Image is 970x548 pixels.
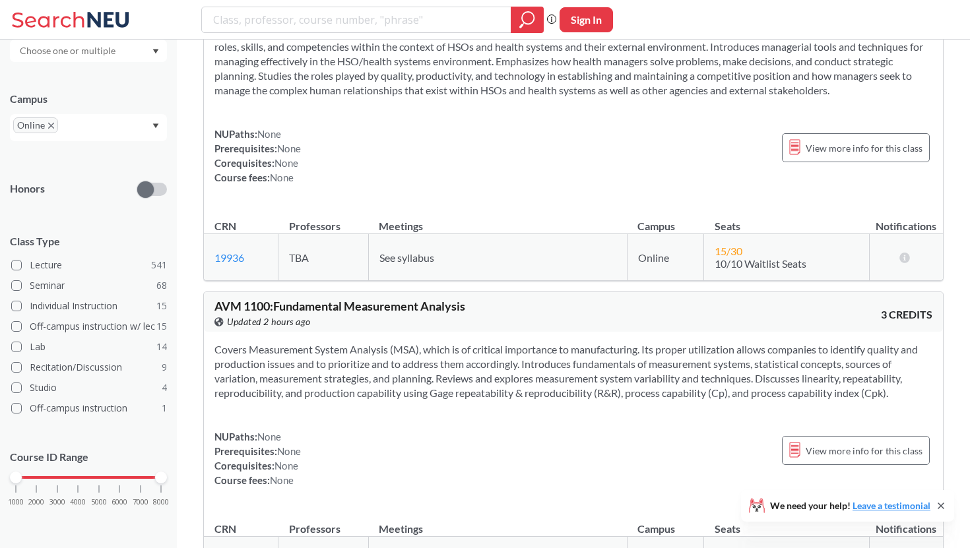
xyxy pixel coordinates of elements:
p: Honors [10,181,45,197]
span: 15 [156,299,167,313]
span: View more info for this class [806,442,922,459]
th: Seats [704,206,869,234]
span: 2000 [28,499,44,506]
th: Professors [278,508,369,537]
svg: Dropdown arrow [152,49,159,54]
span: Class Type [10,234,167,249]
th: Notifications [869,206,943,234]
label: Individual Instruction [11,297,167,315]
section: Examines the management of health services organizations (HSOs) and health systems from managemen... [214,25,932,98]
a: Leave a testimonial [853,500,930,511]
th: Professors [278,206,369,234]
div: Dropdown arrow [10,40,167,62]
a: 19936 [214,251,244,264]
td: TBA [278,234,369,281]
span: We need your help! [770,501,930,510]
th: Notifications [869,508,943,537]
span: 3 CREDITS [881,307,932,322]
input: Choose one or multiple [13,43,124,59]
span: 9 [162,360,167,375]
span: None [270,474,294,486]
span: 10/10 Waitlist Seats [715,257,806,270]
span: 68 [156,278,167,293]
span: None [270,171,294,183]
span: None [277,445,301,457]
svg: magnifying glass [519,11,535,29]
div: NUPaths: Prerequisites: Corequisites: Course fees: [214,429,301,487]
label: Studio [11,379,167,396]
p: Course ID Range [10,450,167,465]
div: OnlineX to remove pillDropdown arrow [10,114,167,141]
span: OnlineX to remove pill [13,117,58,133]
span: 1000 [8,499,24,506]
label: Lecture [11,257,167,274]
th: Seats [704,508,869,537]
span: 15 [156,319,167,334]
label: Off-campus instruction w/ lec [11,318,167,335]
span: 8000 [153,499,169,506]
span: 1 [162,401,167,415]
span: None [275,460,298,472]
div: CRN [214,219,236,233]
span: AVM 1100 : Fundamental Measurement Analysis [214,299,465,313]
span: 5000 [91,499,107,506]
label: Lab [11,338,167,355]
th: Meetings [368,206,627,234]
span: See syllabus [379,251,434,264]
span: View more info for this class [806,140,922,156]
span: 3000 [49,499,65,506]
div: magnifying glass [511,7,544,33]
th: Meetings [368,508,627,537]
span: 4 [162,381,167,395]
section: Covers Measurement System Analysis (MSA), which is of critical importance to manufacturing. Its p... [214,342,932,400]
span: None [275,157,298,169]
span: None [277,142,301,154]
span: Updated 2 hours ago [227,315,311,329]
span: 4000 [70,499,86,506]
svg: X to remove pill [48,123,54,129]
span: 7000 [133,499,148,506]
div: NUPaths: Prerequisites: Corequisites: Course fees: [214,127,301,185]
svg: Dropdown arrow [152,123,159,129]
span: 541 [151,258,167,272]
div: Campus [10,92,167,106]
span: None [257,431,281,442]
span: 14 [156,340,167,354]
label: Recitation/Discussion [11,359,167,376]
th: Campus [627,508,703,537]
span: 15 / 30 [715,245,742,257]
label: Off-campus instruction [11,400,167,417]
td: Online [627,234,703,281]
span: 6000 [112,499,127,506]
button: Sign In [560,7,613,32]
input: Class, professor, course number, "phrase" [212,9,501,31]
label: Seminar [11,277,167,294]
div: CRN [214,522,236,536]
span: None [257,128,281,140]
th: Campus [627,206,703,234]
